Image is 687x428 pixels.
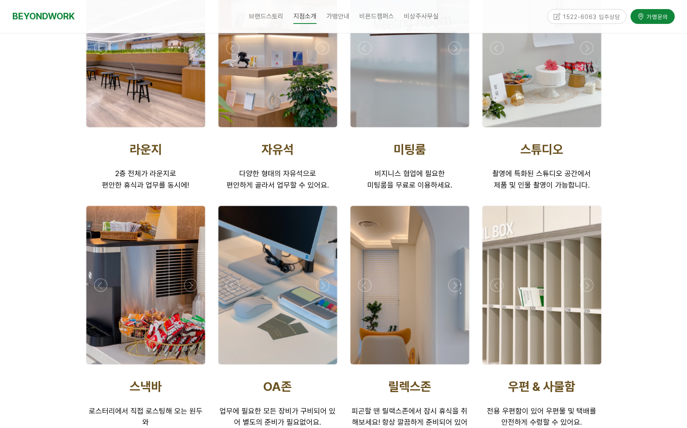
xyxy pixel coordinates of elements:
[321,6,354,27] a: 가맹안내
[487,406,596,415] span: 전용 우편함이 있어 우편물 및 택배를
[263,379,292,394] span: OA존
[404,12,439,20] span: 비상주사무실
[288,6,321,27] a: 지점소개
[359,12,394,20] span: 비욘드캠퍼스
[227,181,329,189] span: 편안하게 골라서 업무할 수 있어요.
[520,142,563,157] span: 스튜디오
[492,169,591,178] span: 촬영에 특화된 스튜디오 공간에서
[394,142,426,157] span: 미팅룸
[89,406,203,426] span: 로스터리에서 직접 로스팅해 오는 원두와
[244,6,288,27] a: 브랜드스토리
[239,169,316,178] span: 다양한 형태의 자유석으로
[262,142,294,157] span: 자유석
[501,417,582,426] span: 안전하게 수령할 수 있어요.
[12,9,75,24] a: BEYONDWORK
[293,9,316,24] span: 지점소개
[508,379,575,394] span: 우편 & 사물함
[644,12,668,21] span: 가맹문의
[130,142,162,157] span: 라운지
[388,379,431,394] span: 릴렉스존
[220,406,335,426] span: 업무에 필요한 모든 장비가 구비되어 있어 별도의 준비가 필요없어요.
[130,379,162,394] span: 스낵바
[354,6,399,27] a: 비욘드캠퍼스
[115,169,176,178] span: 2층 전체가 라운지로
[102,181,189,189] span: 편안한 휴식과 업무를 동시에!
[326,12,349,20] span: 가맹안내
[494,181,590,189] span: 제품 및 인물 촬영이 가능합니다.
[375,169,445,178] span: 비지니스 협업에 필요한
[399,6,444,27] a: 비상주사무실
[630,9,675,24] a: 가맹문의
[367,181,452,189] span: 미팅룸을 무료로 이용하세요.
[249,12,283,20] span: 브랜드스토리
